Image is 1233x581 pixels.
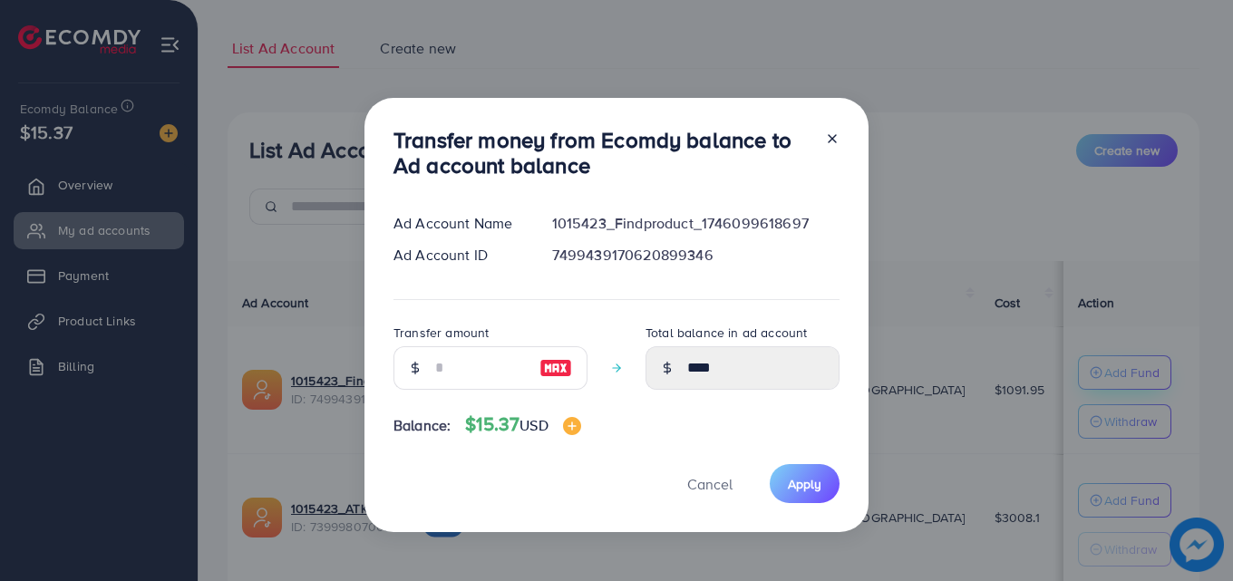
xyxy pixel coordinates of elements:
div: 1015423_Findproduct_1746099618697 [538,213,854,234]
img: image [539,357,572,379]
label: Transfer amount [393,324,489,342]
img: image [563,417,581,435]
button: Apply [770,464,840,503]
div: Ad Account ID [379,245,538,266]
label: Total balance in ad account [646,324,807,342]
div: 7499439170620899346 [538,245,854,266]
span: USD [519,415,548,435]
span: Apply [788,475,821,493]
div: Ad Account Name [379,213,538,234]
span: Cancel [687,474,733,494]
h4: $15.37 [465,413,580,436]
span: Balance: [393,415,451,436]
h3: Transfer money from Ecomdy balance to Ad account balance [393,127,811,179]
button: Cancel [665,464,755,503]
